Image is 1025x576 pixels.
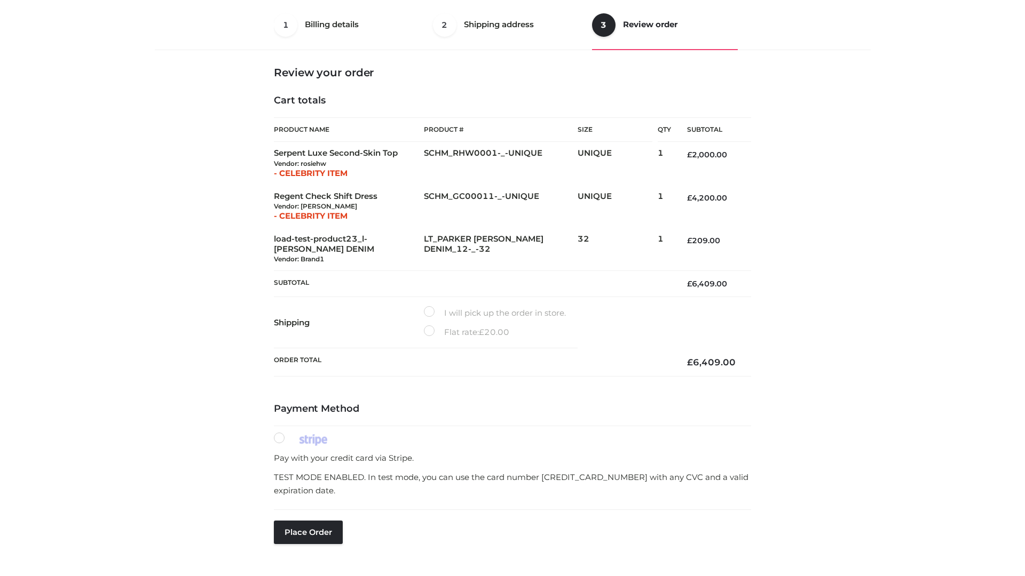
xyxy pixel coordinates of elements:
[671,118,751,142] th: Subtotal
[274,142,424,185] td: Serpent Luxe Second-Skin Top
[424,228,578,271] td: LT_PARKER [PERSON_NAME] DENIM_12-_-32
[424,142,578,185] td: SCHM_RHW0001-_-UNIQUE
[479,327,484,337] span: £
[578,228,658,271] td: 32
[687,357,693,367] span: £
[274,403,751,415] h4: Payment Method
[274,211,348,221] span: - CELEBRITY ITEM
[274,470,751,498] p: TEST MODE ENABLED. In test mode, you can use the card number [CREDIT_CARD_NUMBER] with any CVC an...
[578,142,658,185] td: UNIQUE
[687,279,727,289] bdi: 6,409.00
[424,117,578,142] th: Product #
[424,185,578,228] td: SCHM_GC00011-_-UNIQUE
[274,451,751,465] p: Pay with your credit card via Stripe.
[274,168,348,178] span: - CELEBRITY ITEM
[687,150,692,159] span: £
[578,118,652,142] th: Size
[479,327,509,337] bdi: 20.00
[274,202,357,210] small: Vendor: [PERSON_NAME]
[658,185,671,228] td: 1
[274,297,424,348] th: Shipping
[687,150,727,159] bdi: 2,000.00
[424,306,566,320] label: I will pick up the order in store.
[274,117,424,142] th: Product Name
[274,159,326,167] small: Vendor: rosiehw
[274,185,424,228] td: Regent Check Shift Dress
[687,236,720,245] bdi: 209.00
[578,185,658,228] td: UNIQUE
[687,193,692,203] span: £
[687,193,727,203] bdi: 4,200.00
[687,279,692,289] span: £
[658,228,671,271] td: 1
[274,348,671,377] th: Order Total
[658,142,671,185] td: 1
[274,228,424,271] td: load-test-product23_l-[PERSON_NAME] DENIM
[274,95,751,107] h4: Cart totals
[424,325,509,339] label: Flat rate:
[687,236,692,245] span: £
[274,255,324,263] small: Vendor: Brand1
[658,117,671,142] th: Qty
[687,357,736,367] bdi: 6,409.00
[274,271,671,297] th: Subtotal
[274,66,751,79] h3: Review your order
[274,521,343,544] button: Place order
